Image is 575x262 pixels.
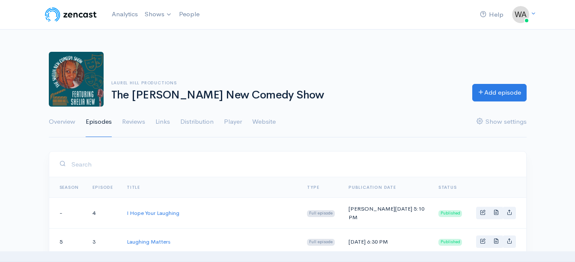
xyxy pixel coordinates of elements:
a: Episode [92,185,113,190]
a: Help [477,6,507,24]
td: 4 [86,198,120,229]
span: Published [438,210,462,217]
a: I Hope Your Laughing [127,209,179,217]
td: [DATE] 6:30 PM [342,229,432,255]
a: Title [127,185,140,190]
a: Type [307,185,319,190]
td: [PERSON_NAME][DATE] 5:10 PM [342,198,432,229]
img: ZenCast Logo [44,6,98,23]
a: People [176,5,203,24]
div: Basic example [476,235,516,248]
a: Website [252,107,276,137]
a: Add episode [472,84,527,101]
a: Links [155,107,170,137]
a: Episodes [86,107,112,137]
iframe: gist-messenger-bubble-iframe [546,233,566,253]
a: Season [60,185,79,190]
td: 3 [86,229,120,255]
span: Status [438,185,457,190]
a: Analytics [108,5,141,24]
a: Publication date [349,185,396,190]
a: Laughing Matters [127,238,170,245]
a: Reviews [122,107,145,137]
td: - [49,198,86,229]
a: Shows [141,5,176,24]
div: Basic example [476,207,516,219]
a: Overview [49,107,75,137]
span: Full episode [307,210,335,217]
img: ... [512,6,529,23]
a: Player [224,107,242,137]
a: Show settings [477,107,527,137]
span: Full episode [307,239,335,246]
a: Distribution [180,107,214,137]
span: Published [438,239,462,246]
h1: The [PERSON_NAME] New Comedy Show [111,89,462,101]
input: Search [71,155,516,173]
h6: Laurel Hill Productions [111,80,462,85]
td: 5 [49,229,86,255]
